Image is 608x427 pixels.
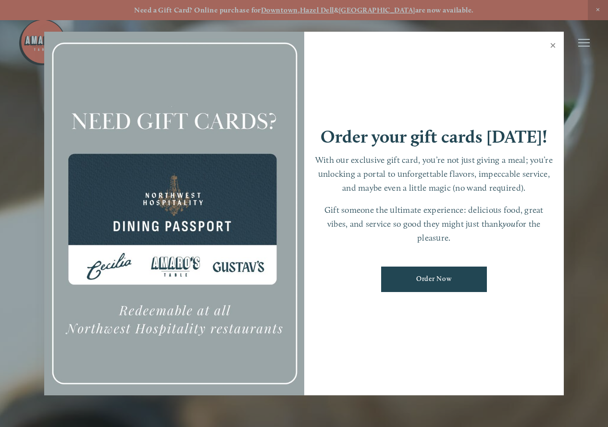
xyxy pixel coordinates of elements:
[381,267,487,292] a: Order Now
[314,153,555,195] p: With our exclusive gift card, you’re not just giving a meal; you’re unlocking a portal to unforge...
[544,33,562,60] a: Close
[314,203,555,244] p: Gift someone the ultimate experience: delicious food, great vibes, and service so good they might...
[503,219,516,229] em: you
[321,128,547,146] h1: Order your gift cards [DATE]!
